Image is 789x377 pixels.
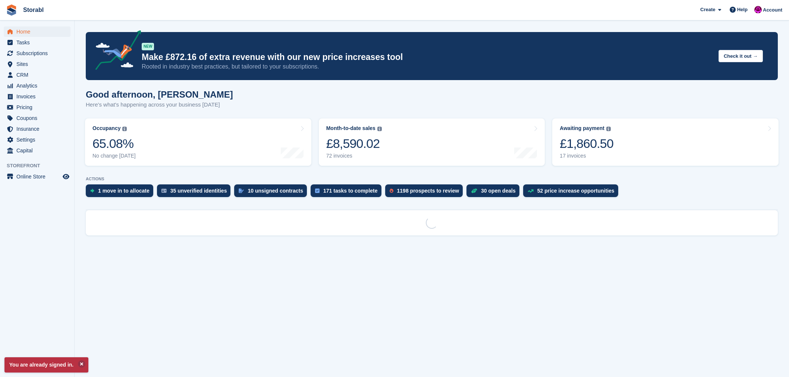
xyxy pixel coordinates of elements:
a: menu [4,59,70,69]
span: Analytics [16,80,61,91]
a: menu [4,113,70,123]
a: 35 unverified identities [157,184,235,201]
span: Pricing [16,102,61,113]
div: 1198 prospects to review [397,188,459,194]
a: menu [4,26,70,37]
a: menu [4,124,70,134]
span: Capital [16,145,61,156]
img: icon-info-grey-7440780725fd019a000dd9b08b2336e03edf1995a4989e88bcd33f0948082b44.svg [122,127,127,131]
a: 1198 prospects to review [385,184,467,201]
div: 52 price increase opportunities [537,188,614,194]
div: No change [DATE] [92,153,136,159]
a: 171 tasks to complete [311,184,385,201]
span: Insurance [16,124,61,134]
p: Rooted in industry best practices, but tailored to your subscriptions. [142,63,713,71]
a: menu [4,134,70,145]
a: menu [4,145,70,156]
p: Here's what's happening across your business [DATE] [86,101,233,109]
div: 72 invoices [326,153,382,159]
a: 52 price increase opportunities [523,184,622,201]
a: menu [4,37,70,48]
span: Home [16,26,61,37]
a: 30 open deals [466,184,523,201]
img: task-75834270c22a3079a89374b754ae025e5fb1db73e45f91037f5363f120a921f8.svg [315,188,320,193]
h1: Good afternoon, [PERSON_NAME] [86,89,233,99]
img: icon-info-grey-7440780725fd019a000dd9b08b2336e03edf1995a4989e88bcd33f0948082b44.svg [606,127,611,131]
div: 17 invoices [560,153,613,159]
a: menu [4,80,70,91]
div: 30 open deals [481,188,516,194]
span: Settings [16,134,61,145]
div: Awaiting payment [560,125,604,132]
p: You are already signed in. [4,357,88,373]
span: Invoices [16,91,61,102]
img: deal-1b604bf984904fb50ccaf53a9ad4b4a5d6e5aea283cecdc64d6e3604feb123c2.svg [471,188,477,193]
span: Sites [16,59,61,69]
div: 35 unverified identities [170,188,227,194]
div: £8,590.02 [326,136,382,151]
span: Create [700,6,715,13]
div: 1 move in to allocate [98,188,150,194]
div: 65.08% [92,136,136,151]
p: Make £872.16 of extra revenue with our new price increases tool [142,52,713,63]
div: NEW [142,43,154,50]
img: icon-info-grey-7440780725fd019a000dd9b08b2336e03edf1995a4989e88bcd33f0948082b44.svg [377,127,382,131]
span: Help [737,6,748,13]
span: Online Store [16,171,61,182]
a: Preview store [62,172,70,181]
a: 10 unsigned contracts [234,184,311,201]
div: Occupancy [92,125,120,132]
div: 171 tasks to complete [323,188,378,194]
div: £1,860.50 [560,136,613,151]
a: Awaiting payment £1,860.50 17 invoices [552,118,779,166]
button: Check it out → [719,50,763,62]
a: menu [4,91,70,102]
div: 10 unsigned contracts [248,188,303,194]
a: 1 move in to allocate [86,184,157,201]
span: Storefront [7,162,74,170]
a: Month-to-date sales £8,590.02 72 invoices [319,118,545,166]
img: price-adjustments-announcement-icon-8257ccfd72463d97f412b2fc003d46551f7dbcb40ab6d574587a9cd5c0d94... [89,30,141,73]
img: move_ins_to_allocate_icon-fdf77a2bb77ea45bf5b3d319d69a93e2d87916cf1d5bf7949dd705db3b84f3ca.svg [90,188,94,193]
a: menu [4,171,70,182]
span: Tasks [16,37,61,48]
img: contract_signature_icon-13c848040528278c33f63329250d36e43548de30e8caae1d1a13099fd9432cc5.svg [239,188,244,193]
a: menu [4,102,70,113]
span: Subscriptions [16,48,61,58]
a: Occupancy 65.08% No change [DATE] [85,118,311,166]
p: ACTIONS [86,177,778,181]
span: Coupons [16,113,61,123]
a: Storabl [20,4,47,16]
img: stora-icon-8386f47178a22dfd0bd8f6a31ec36ba5ce8667c1dd55bd0f319d3a0aa187defe.svg [6,4,17,16]
a: menu [4,48,70,58]
img: price_increase_opportunities-93ffe204e8149a01c8c9dc8f82e8f89637d9d84a8eef4429ea346261dce0b2c0.svg [528,189,534,193]
a: menu [4,70,70,80]
span: Account [763,6,782,14]
img: prospect-51fa495bee0391a8d652442698ab0144808aea92771e9ea1ae160a38d050c398.svg [390,188,393,193]
img: Helen Morton [754,6,762,13]
img: verify_identity-adf6edd0f0f0b5bbfe63781bf79b02c33cf7c696d77639b501bdc392416b5a36.svg [161,188,167,193]
span: CRM [16,70,61,80]
div: Month-to-date sales [326,125,375,132]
